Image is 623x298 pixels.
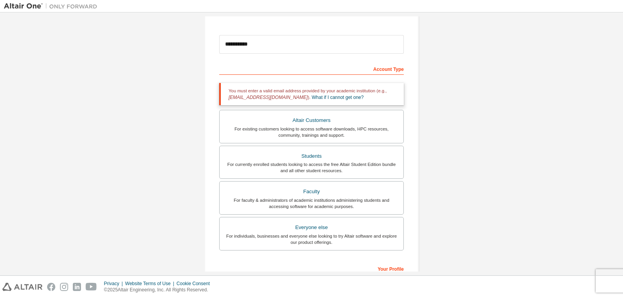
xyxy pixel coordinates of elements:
[104,280,125,287] div: Privacy
[73,283,81,291] img: linkedin.svg
[219,62,404,75] div: Account Type
[219,262,404,275] div: Your Profile
[224,115,399,126] div: Altair Customers
[47,283,55,291] img: facebook.svg
[224,186,399,197] div: Faculty
[219,83,404,105] div: You must enter a valid email address provided by your academic institution (e.g., ).
[86,283,97,291] img: youtube.svg
[224,233,399,245] div: For individuals, businesses and everyone else looking to try Altair software and explore our prod...
[224,197,399,210] div: For faculty & administrators of academic institutions administering students and accessing softwa...
[4,2,101,10] img: Altair One
[229,95,308,100] span: [EMAIL_ADDRESS][DOMAIN_NAME]
[176,280,214,287] div: Cookie Consent
[125,280,176,287] div: Website Terms of Use
[60,283,68,291] img: instagram.svg
[2,283,42,291] img: altair_logo.svg
[224,126,399,138] div: For existing customers looking to access software downloads, HPC resources, community, trainings ...
[224,222,399,233] div: Everyone else
[104,287,215,293] p: © 2025 Altair Engineering, Inc. All Rights Reserved.
[312,95,364,100] a: What if I cannot get one?
[224,151,399,162] div: Students
[224,161,399,174] div: For currently enrolled students looking to access the free Altair Student Edition bundle and all ...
